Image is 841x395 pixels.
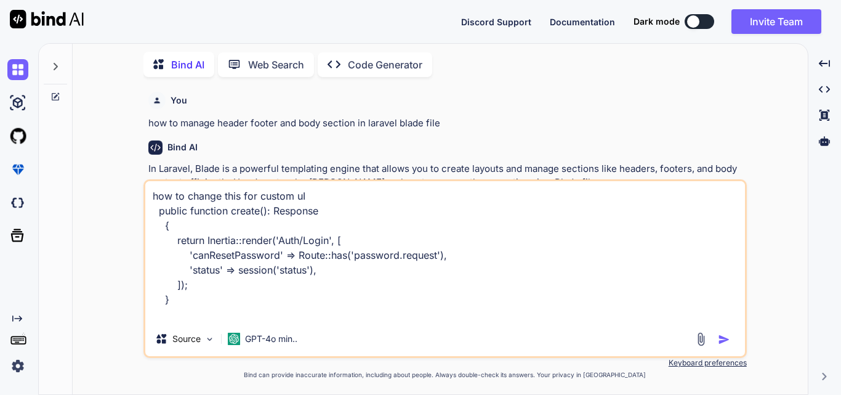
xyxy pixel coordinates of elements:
p: GPT-4o min.. [245,333,297,345]
p: Code Generator [348,57,422,72]
img: githubLight [7,126,28,147]
img: ai-studio [7,92,28,113]
img: chat [7,59,28,80]
button: Documentation [550,15,615,28]
img: icon [718,333,730,346]
button: Invite Team [731,9,821,34]
img: Pick Models [204,334,215,344]
h6: You [171,94,187,107]
img: darkCloudIdeIcon [7,192,28,213]
span: Discord Support [461,17,531,27]
textarea: how to change this for custom uI public function create(): Response { return Inertia::render('Aut... [145,181,745,322]
span: Dark mode [634,15,680,28]
p: Bind AI [171,57,204,72]
img: premium [7,159,28,180]
p: Source [172,333,201,345]
p: Keyboard preferences [143,358,747,368]
p: Bind can provide inaccurate information, including about people. Always double-check its answers.... [143,370,747,380]
img: settings [7,356,28,377]
img: Bind AI [10,10,84,28]
p: Web Search [248,57,304,72]
img: GPT-4o mini [228,333,240,345]
span: Documentation [550,17,615,27]
button: Discord Support [461,15,531,28]
h6: Bind AI [167,141,198,153]
img: attachment [694,332,708,346]
p: In Laravel, Blade is a powerful templating engine that allows you to create layouts and manage se... [148,162,744,190]
p: how to manage header footer and body section in laravel blade file [148,116,744,131]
